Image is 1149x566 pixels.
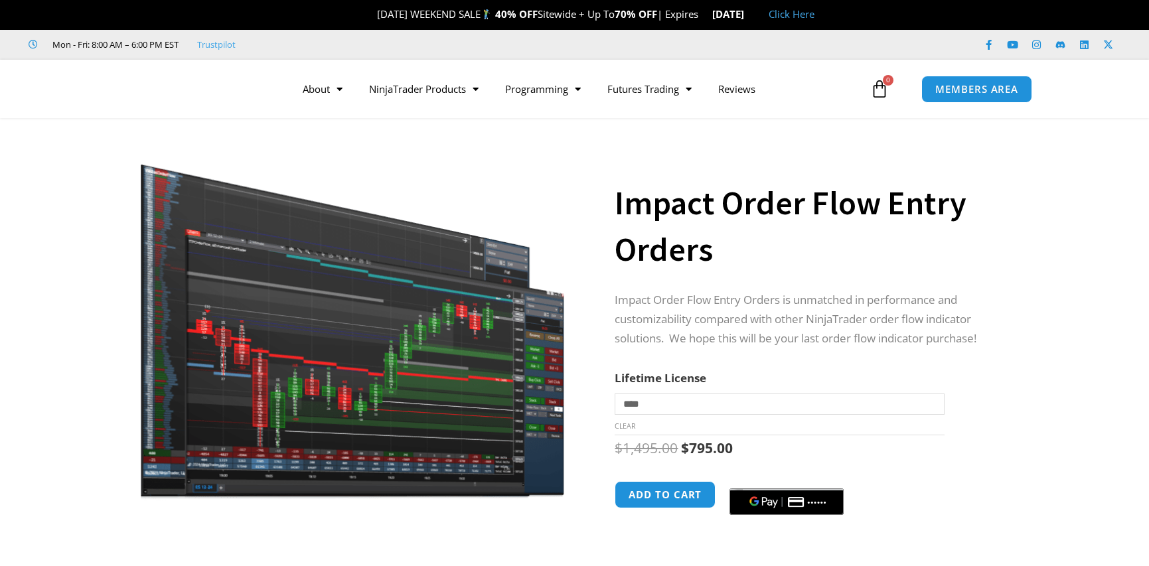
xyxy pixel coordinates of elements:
[921,76,1032,103] a: MEMBERS AREA
[681,439,689,457] span: $
[705,74,769,104] a: Reviews
[808,497,828,506] text: ••••••
[615,291,1002,348] p: Impact Order Flow Entry Orders is unmatched in performance and customizability compared with othe...
[615,421,635,431] a: Clear options
[745,9,755,19] img: 🏭
[356,74,492,104] a: NinjaTrader Products
[727,479,846,480] iframe: Secure payment input frame
[492,74,594,104] a: Programming
[615,481,716,508] button: Add to cart
[363,7,712,21] span: [DATE] WEEKEND SALE Sitewide + Up To | Expires
[197,36,236,52] a: Trustpilot
[935,84,1018,94] span: MEMBERS AREA
[615,370,706,386] label: Lifetime License
[49,36,179,52] span: Mon - Fri: 8:00 AM – 6:00 PM EST
[615,439,623,457] span: $
[850,70,909,108] a: 0
[366,9,376,19] img: 🎉
[289,74,356,104] a: About
[481,9,491,19] img: 🏌️‍♂️
[712,7,755,21] strong: [DATE]
[769,7,814,21] a: Click Here
[99,65,242,113] img: LogoAI | Affordable Indicators – NinjaTrader
[615,180,1002,273] h1: Impact Order Flow Entry Orders
[289,74,867,104] nav: Menu
[729,488,844,515] button: Buy with GPay
[615,439,678,457] bdi: 1,495.00
[615,7,657,21] strong: 70% OFF
[699,9,709,19] img: ⌛
[495,7,538,21] strong: 40% OFF
[883,75,893,86] span: 0
[139,141,566,502] img: of4
[594,74,705,104] a: Futures Trading
[681,439,733,457] bdi: 795.00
